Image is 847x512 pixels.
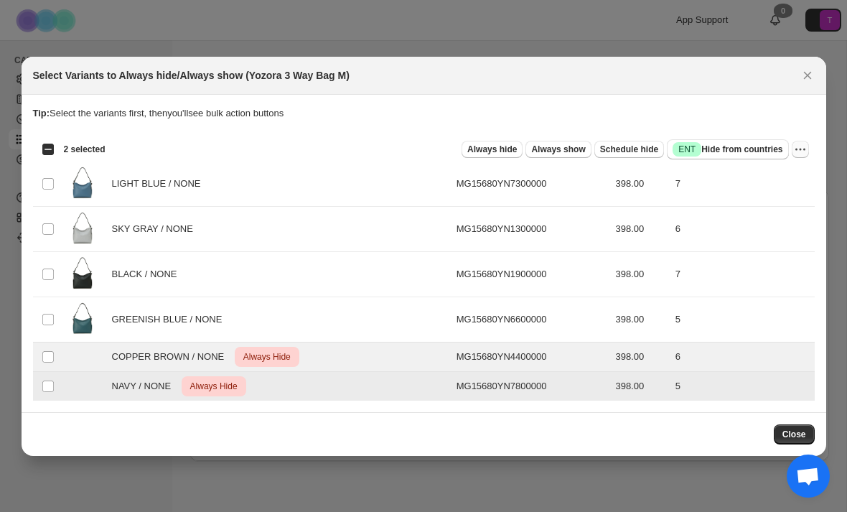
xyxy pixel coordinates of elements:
[671,251,815,297] td: 7
[611,161,670,206] td: 398.00
[112,222,201,236] span: SKY GRAY / NONE
[467,144,517,155] span: Always hide
[611,297,670,342] td: 398.00
[65,166,100,202] img: MG15680_YN73_color_01.jpg
[452,342,612,371] td: MG15680YN4400000
[671,297,815,342] td: 5
[112,379,179,394] span: NAVY / NONE
[774,424,815,444] button: Close
[240,348,294,366] span: Always Hide
[673,142,782,157] span: Hide from countries
[33,68,350,83] h2: Select Variants to Always hide/Always show (Yozora 3 Way Bag M)
[64,144,106,155] span: 2 selected
[531,144,585,155] span: Always show
[797,65,818,85] button: Close
[600,144,658,155] span: Schedule hide
[452,297,612,342] td: MG15680YN6600000
[462,141,523,158] button: Always hide
[611,206,670,251] td: 398.00
[65,256,100,292] img: MG15680_YN19_color_01.jpg
[611,251,670,297] td: 398.00
[671,161,815,206] td: 7
[792,141,809,158] button: More actions
[452,206,612,251] td: MG15680YN1300000
[65,302,100,338] img: MG15680_YN66_color_01.jpg
[65,211,100,247] img: MG15680_YN13_color_01.jpg
[452,161,612,206] td: MG15680YN7300000
[452,371,612,401] td: MG15680YN7800000
[33,108,50,118] strong: Tip:
[667,139,788,159] button: SuccessENTHide from countries
[782,429,806,440] span: Close
[112,267,185,281] span: BLACK / NONE
[112,177,209,191] span: LIGHT BLUE / NONE
[594,141,664,158] button: Schedule hide
[187,378,240,395] span: Always Hide
[671,342,815,371] td: 6
[33,106,815,121] p: Select the variants first, then you'll see bulk action buttons
[611,371,670,401] td: 398.00
[525,141,591,158] button: Always show
[112,312,230,327] span: GREENISH BLUE / NONE
[678,144,696,155] span: ENT
[671,371,815,401] td: 5
[112,350,233,364] span: COPPER BROWN / NONE
[671,206,815,251] td: 6
[452,251,612,297] td: MG15680YN1900000
[787,455,830,498] a: チャットを開く
[611,342,670,371] td: 398.00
